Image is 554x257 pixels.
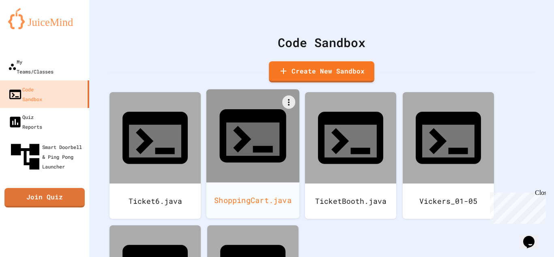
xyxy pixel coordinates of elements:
[110,92,201,219] a: Ticket6.java
[8,140,86,174] div: Smart Doorbell & Ping Pong Launcher
[8,112,42,132] div: Quiz Reports
[8,57,54,76] div: My Teams/Classes
[305,92,396,219] a: TicketBooth.java
[487,189,546,224] iframe: chat widget
[110,184,201,219] div: Ticket6.java
[520,225,546,249] iframe: chat widget
[269,61,374,82] a: Create New Sandbox
[403,184,494,219] div: Vickers_01-05
[8,84,42,104] div: Code Sandbox
[4,188,85,207] a: Join Quiz
[206,182,300,218] div: ShoppingCart.java
[403,92,494,219] a: Vickers_01-05
[305,184,396,219] div: TicketBooth.java
[206,89,300,218] a: ShoppingCart.java
[3,3,56,52] div: Chat with us now!Close
[8,8,81,29] img: logo-orange.svg
[110,33,534,52] div: Code Sandbox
